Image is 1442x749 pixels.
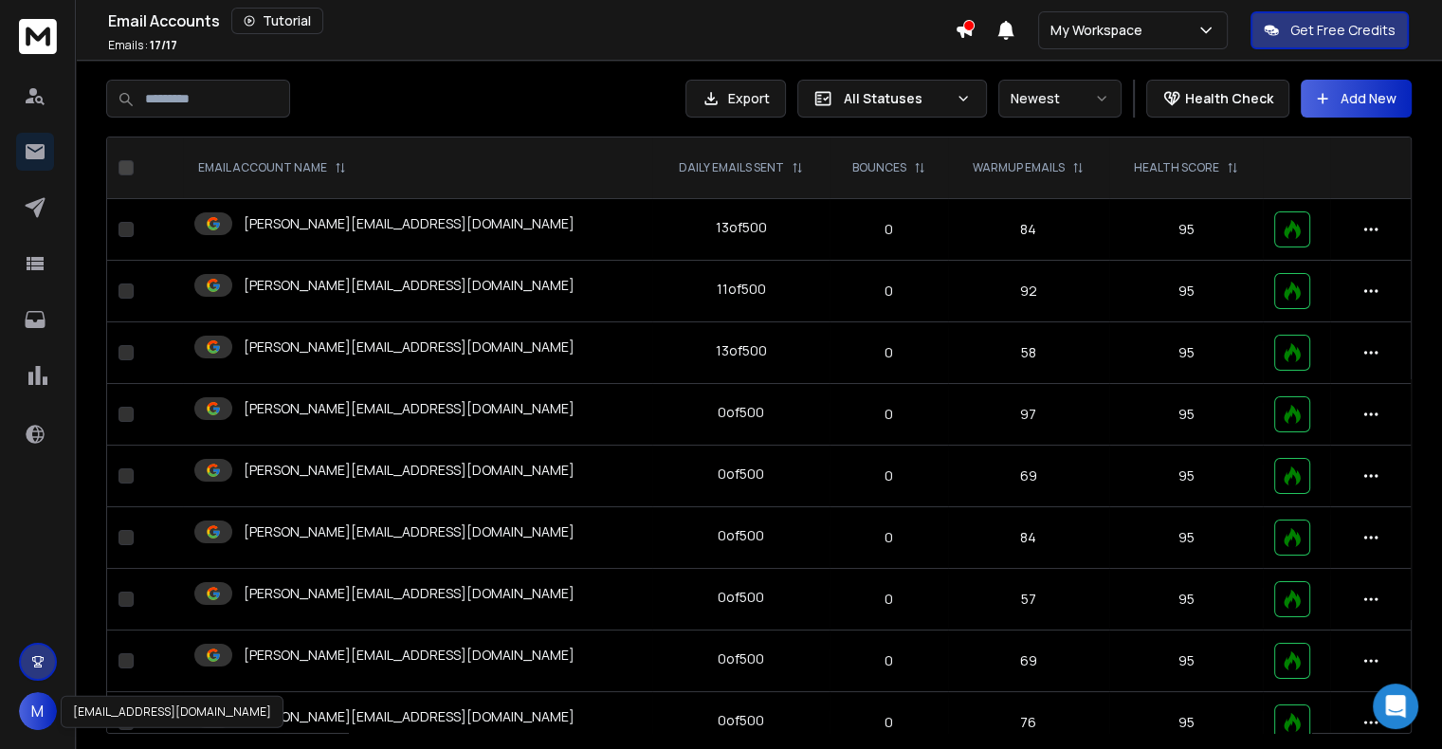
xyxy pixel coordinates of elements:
div: 0 of 500 [718,711,764,730]
div: Email Accounts [108,8,955,34]
button: M [19,692,57,730]
p: BOUNCES [852,160,906,175]
td: 84 [948,507,1109,569]
p: All Statuses [844,89,948,108]
button: Get Free Credits [1250,11,1409,49]
td: 95 [1109,199,1263,261]
div: 11 of 500 [717,280,766,299]
p: [PERSON_NAME][EMAIL_ADDRESS][DOMAIN_NAME] [244,399,575,418]
div: 13 of 500 [716,218,767,237]
div: 13 of 500 [716,341,767,360]
div: EMAIL ACCOUNT NAME [198,160,346,175]
td: 58 [948,322,1109,384]
p: 0 [841,713,937,732]
p: My Workspace [1050,21,1150,40]
td: 95 [1109,384,1263,446]
td: 69 [948,446,1109,507]
button: Health Check [1146,80,1289,118]
td: 95 [1109,446,1263,507]
td: 57 [948,569,1109,630]
p: DAILY EMAILS SENT [679,160,784,175]
button: Newest [998,80,1122,118]
td: 95 [1109,261,1263,322]
td: 95 [1109,507,1263,569]
p: [PERSON_NAME][EMAIL_ADDRESS][DOMAIN_NAME] [244,338,575,356]
p: [PERSON_NAME][EMAIL_ADDRESS][DOMAIN_NAME] [244,646,575,665]
p: 0 [841,466,937,485]
div: 0 of 500 [718,588,764,607]
td: 97 [948,384,1109,446]
span: 17 / 17 [150,37,177,53]
p: [PERSON_NAME][EMAIL_ADDRESS][DOMAIN_NAME] [244,276,575,295]
p: [PERSON_NAME][EMAIL_ADDRESS][DOMAIN_NAME] [244,214,575,233]
td: 95 [1109,569,1263,630]
p: 0 [841,590,937,609]
td: 95 [1109,322,1263,384]
p: [PERSON_NAME][EMAIL_ADDRESS][DOMAIN_NAME] [244,584,575,603]
div: 0 of 500 [718,649,764,668]
td: 69 [948,630,1109,692]
div: Open Intercom Messenger [1373,684,1418,729]
p: [PERSON_NAME][EMAIL_ADDRESS][DOMAIN_NAME] [244,522,575,541]
div: 0 of 500 [718,526,764,545]
div: 0 of 500 [718,465,764,484]
div: [EMAIL_ADDRESS][DOMAIN_NAME] [61,696,283,728]
p: [PERSON_NAME][EMAIL_ADDRESS][DOMAIN_NAME] [244,461,575,480]
td: 92 [948,261,1109,322]
p: 0 [841,405,937,424]
p: Health Check [1185,89,1273,108]
p: 0 [841,220,937,239]
button: Tutorial [231,8,323,34]
p: 0 [841,282,937,301]
div: 0 of 500 [718,403,764,422]
p: HEALTH SCORE [1134,160,1219,175]
td: 95 [1109,630,1263,692]
p: WARMUP EMAILS [973,160,1065,175]
button: Add New [1301,80,1412,118]
button: Export [685,80,786,118]
td: 84 [948,199,1109,261]
p: 0 [841,528,937,547]
p: 0 [841,651,937,670]
p: 0 [841,343,937,362]
p: Emails : [108,38,177,53]
p: [PERSON_NAME][EMAIL_ADDRESS][DOMAIN_NAME] [244,707,575,726]
p: Get Free Credits [1290,21,1396,40]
